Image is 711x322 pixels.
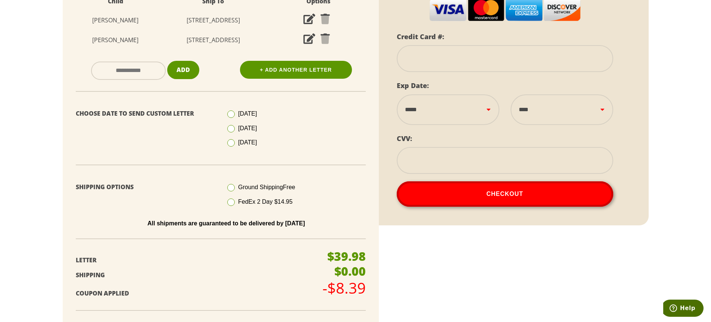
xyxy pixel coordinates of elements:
[322,281,366,296] p: -$8.39
[397,81,429,90] label: Exp Date:
[238,198,293,205] span: FedEx 2 Day $14.95
[238,139,257,146] span: [DATE]
[177,66,190,74] span: Add
[238,184,295,190] span: Ground Shipping
[238,110,257,117] span: [DATE]
[70,10,161,30] td: [PERSON_NAME]
[240,61,352,79] a: + Add Another Letter
[327,250,366,262] p: $39.98
[161,30,266,50] td: [STREET_ADDRESS]
[76,108,215,119] p: Choose Date To Send Custom Letter
[81,220,371,227] p: All shipments are guaranteed to be delivered by [DATE]
[663,300,704,318] iframe: Opens a widget where you can find more information
[76,270,316,281] p: Shipping
[161,10,266,30] td: [STREET_ADDRESS]
[397,32,444,41] label: Credit Card #:
[76,288,316,299] p: Coupon Applied
[283,184,295,190] span: Free
[397,134,412,143] label: CVV:
[76,255,316,266] p: Letter
[167,61,199,79] button: Add
[238,125,257,131] span: [DATE]
[334,265,366,277] p: $0.00
[70,30,161,50] td: [PERSON_NAME]
[76,182,215,193] p: Shipping Options
[397,181,613,207] button: Checkout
